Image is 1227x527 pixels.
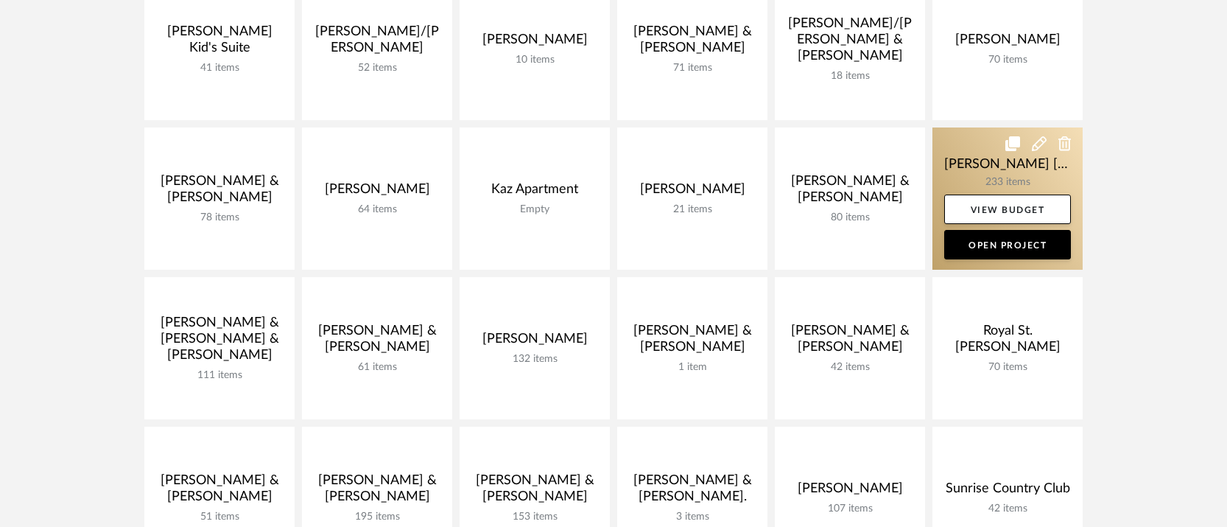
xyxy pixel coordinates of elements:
[314,181,440,203] div: [PERSON_NAME]
[156,212,283,224] div: 78 items
[471,32,598,54] div: [PERSON_NAME]
[787,212,913,224] div: 80 items
[787,481,913,503] div: [PERSON_NAME]
[314,361,440,374] div: 61 items
[944,481,1071,503] div: Sunrise Country Club
[629,62,756,74] div: 71 items
[471,331,598,353] div: [PERSON_NAME]
[314,203,440,216] div: 64 items
[471,203,598,216] div: Empty
[629,472,756,511] div: [PERSON_NAME] & [PERSON_NAME].
[629,24,756,62] div: [PERSON_NAME] & [PERSON_NAME]
[471,54,598,66] div: 10 items
[156,511,283,523] div: 51 items
[787,70,913,83] div: 18 items
[944,32,1071,54] div: [PERSON_NAME]
[944,230,1071,259] a: Open Project
[156,173,283,212] div: [PERSON_NAME] & [PERSON_NAME]
[629,181,756,203] div: [PERSON_NAME]
[156,24,283,62] div: [PERSON_NAME] Kid's Suite
[156,472,283,511] div: [PERSON_NAME] & [PERSON_NAME]
[471,181,598,203] div: Kaz Apartment
[629,323,756,361] div: [PERSON_NAME] & [PERSON_NAME]
[314,62,440,74] div: 52 items
[471,353,598,366] div: 132 items
[471,511,598,523] div: 153 items
[314,24,440,62] div: [PERSON_NAME]/[PERSON_NAME]
[944,503,1071,515] div: 42 items
[629,361,756,374] div: 1 item
[314,472,440,511] div: [PERSON_NAME] & [PERSON_NAME]
[944,361,1071,374] div: 70 items
[156,369,283,382] div: 111 items
[944,323,1071,361] div: Royal St. [PERSON_NAME]
[944,195,1071,224] a: View Budget
[629,203,756,216] div: 21 items
[471,472,598,511] div: [PERSON_NAME] & [PERSON_NAME]
[787,361,913,374] div: 42 items
[944,54,1071,66] div: 70 items
[156,315,283,369] div: [PERSON_NAME] & [PERSON_NAME] & [PERSON_NAME]
[314,511,440,523] div: 195 items
[787,503,913,515] div: 107 items
[787,323,913,361] div: [PERSON_NAME] & [PERSON_NAME]
[629,511,756,523] div: 3 items
[787,173,913,212] div: [PERSON_NAME] & [PERSON_NAME]
[156,62,283,74] div: 41 items
[787,15,913,70] div: [PERSON_NAME]/[PERSON_NAME] & [PERSON_NAME]
[314,323,440,361] div: [PERSON_NAME] & [PERSON_NAME]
